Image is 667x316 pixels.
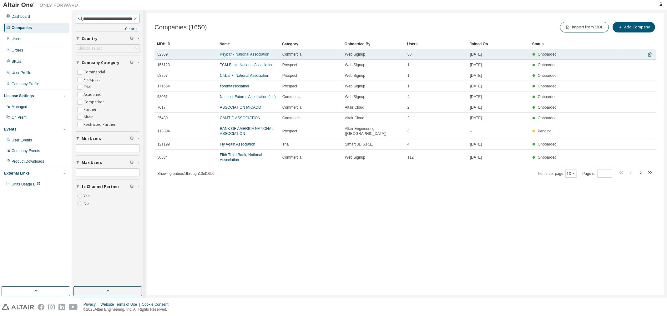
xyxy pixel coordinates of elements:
[282,52,302,57] span: Commercial
[82,160,102,165] span: Max Users
[282,142,290,147] span: Trial
[4,171,30,176] div: External Links
[12,14,30,19] div: Dashboard
[220,95,276,99] a: National Futures Association (inc)
[12,159,44,164] div: Product Downloads
[76,27,139,32] a: Clear all
[82,136,101,141] span: Min Users
[470,142,482,147] span: [DATE]
[470,73,482,78] span: [DATE]
[220,105,261,110] a: ASSOCIATION MICADO
[220,142,255,146] a: Fly Again Association
[130,136,134,141] span: Clear filter
[470,84,482,89] span: [DATE]
[12,48,23,53] div: Orders
[12,59,21,64] div: SKUs
[538,52,557,57] span: Onboarded
[76,56,139,70] button: Company Category
[157,73,168,78] span: 53257
[83,91,102,98] label: Academic
[538,129,552,133] span: Pending
[282,73,297,78] span: Prospect
[282,39,340,49] div: Category
[538,73,557,78] span: Onboarded
[220,39,277,49] div: Name
[154,24,207,31] span: Companies (1650)
[470,94,482,99] span: [DATE]
[538,105,557,110] span: Onboarded
[4,127,16,132] div: Events
[407,62,410,67] span: 1
[157,39,215,49] div: MDH ID
[220,52,269,57] a: Keybank National Association
[567,171,575,176] button: 10
[282,62,297,67] span: Prospect
[407,142,410,147] span: 4
[3,2,81,8] img: Altair One
[12,70,31,75] div: User Profile
[407,73,410,78] span: 1
[83,98,105,106] label: Competitor
[583,170,612,178] span: Page n.
[76,45,139,52] div: Click to select
[157,116,168,121] span: 25439
[470,62,482,67] span: [DATE]
[82,60,119,65] span: Company Category
[83,192,91,200] label: Yes
[538,142,557,146] span: Onboarded
[4,93,34,98] div: License Settings
[83,68,106,76] label: Commercial
[82,36,98,41] span: Country
[345,73,365,78] span: Web Signup
[538,170,577,178] span: Items per page
[12,148,40,153] div: Company Events
[282,105,302,110] span: Commercial
[100,302,142,307] div: Website Terms of Use
[157,84,170,89] span: 171654
[58,304,65,310] img: linkedin.svg
[130,184,134,189] span: Clear filter
[38,304,44,310] img: facebook.svg
[12,104,27,109] div: Managed
[470,39,527,49] div: Joined On
[220,73,269,78] a: Citibank, National Association
[12,182,40,186] span: Units Usage BI
[157,142,170,147] span: 121199
[157,129,170,134] span: 118894
[407,52,412,57] span: 50
[157,155,168,160] span: 50584
[407,84,410,89] span: 1
[538,116,557,120] span: Onboarded
[130,36,134,41] span: Clear filter
[538,155,557,160] span: Onboarded
[345,62,365,67] span: Web Signup
[613,22,655,32] button: Add Company
[538,63,557,67] span: Onboarded
[470,116,482,121] span: [DATE]
[538,95,557,99] span: Onboarded
[157,105,166,110] span: 7617
[157,52,168,57] span: 52309
[282,94,302,99] span: Commercial
[83,106,98,113] label: Partner
[130,160,134,165] span: Clear filter
[345,142,373,147] span: Simart 3D S.R.L.
[130,60,134,65] span: Clear filter
[538,84,557,88] span: Onboarded
[12,37,21,42] div: Users
[83,307,172,312] p: © 2025 Altair Engineering, Inc. All Rights Reserved.
[83,302,100,307] div: Privacy
[76,180,139,194] button: Is Channel Partner
[83,83,93,91] label: Trial
[407,155,414,160] span: 112
[12,115,27,120] div: On Prem
[407,129,410,134] span: 3
[12,81,39,86] div: Company Profile
[470,129,472,134] span: --
[69,304,78,310] img: youtube.svg
[220,153,262,162] a: Fifth Third Bank, National Association
[220,84,249,88] a: florentassociation
[345,126,402,136] span: Altair Engineering ([GEOGRAPHIC_DATA])
[470,105,482,110] span: [DATE]
[142,302,172,307] div: Cookie Consent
